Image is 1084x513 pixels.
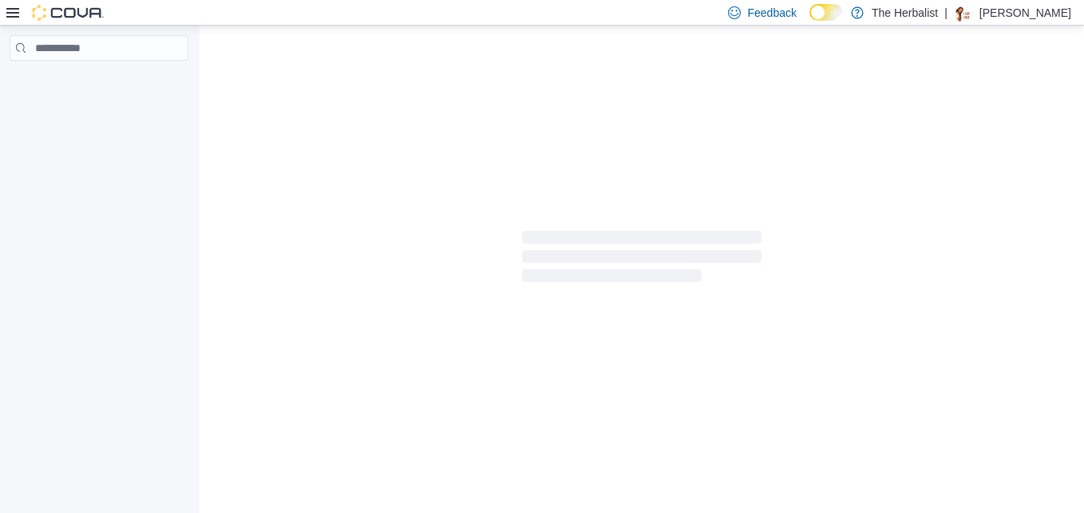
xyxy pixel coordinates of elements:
[944,3,948,22] p: |
[872,3,938,22] p: The Herbalist
[32,5,104,21] img: Cova
[10,64,188,102] nav: Complex example
[979,3,1071,22] p: [PERSON_NAME]
[954,3,973,22] div: Mayra Robinson
[747,5,796,21] span: Feedback
[522,234,762,285] span: Loading
[809,4,843,21] input: Dark Mode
